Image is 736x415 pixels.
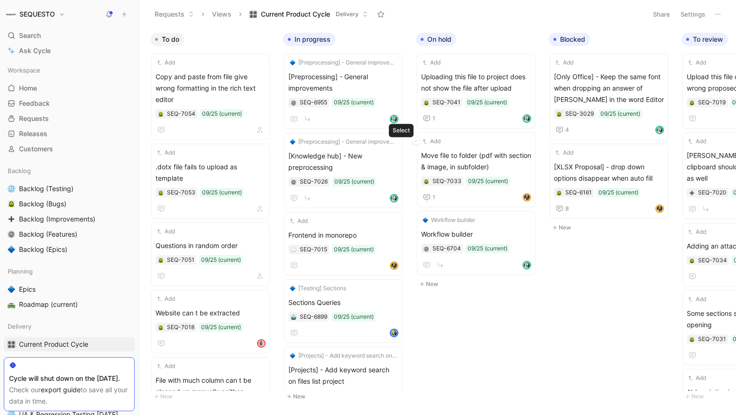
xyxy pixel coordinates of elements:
div: 🤖 [290,314,297,320]
img: 🔷 [290,139,295,145]
button: Add [156,294,176,304]
button: 8 [554,203,571,214]
img: 🪲 [556,111,562,117]
div: 🪲 [423,178,430,184]
a: export guide [41,386,81,394]
a: AddUploading this file to project does not show the file after upload09/25 (current)1avatar [417,54,535,129]
button: Add [554,58,575,67]
div: 🪲 [689,257,695,264]
div: Planning🔷Epics🛣️Roadmap (current) [4,264,135,312]
img: 🪲 [158,111,164,117]
span: Workflow builder [431,215,475,225]
img: 🔷 [290,286,295,291]
img: avatar [524,262,530,268]
button: 1 [421,192,437,203]
div: Workspace [4,63,135,77]
h1: SEQUESTO [19,10,55,18]
span: Ask Cycle [19,45,51,56]
div: 09/25 (current) [334,245,374,254]
div: SEQ-7034 [698,256,727,265]
button: 🌐 [6,183,17,194]
div: 🪲 [689,99,695,106]
span: Current Product Cycle [261,9,330,19]
img: 🪲 [158,258,164,263]
img: avatar [656,205,663,212]
span: Delivery [8,322,31,331]
div: SEQ-7018 [167,323,194,332]
button: ➕ [6,213,17,225]
span: Backlog (Improvements) [19,214,95,224]
span: [Preprocessing] - General improvements [288,71,398,94]
button: ⚙️ [290,178,297,185]
div: 09/25 (current) [201,323,241,332]
button: Add [687,137,708,146]
button: New [549,222,674,233]
a: 🪲Backlog (Bugs) [4,197,135,211]
img: 🤖 [291,314,296,320]
div: SEQ-7033 [432,176,461,186]
span: Epics [19,285,36,294]
span: Current Product Cycle [19,340,88,349]
button: Add [156,227,176,236]
img: 🪲 [556,190,562,196]
div: 09/25 (current) [202,109,242,119]
span: Website can t be extracted [156,307,266,319]
img: avatar [391,116,397,122]
img: avatar [258,340,265,347]
img: avatar [391,262,397,269]
div: 09/25 (current) [598,188,638,197]
button: 4 [554,124,571,136]
span: Backlog (Features) [19,230,77,239]
a: AddFrontend in monorepo09/25 (current)avatar [284,212,403,276]
button: Add [288,216,309,226]
div: SEQ-6955 [300,98,327,107]
button: Add [687,373,708,383]
a: 🔷[Testing] SectionsSections Queries09/25 (current)avatar [284,279,403,343]
img: 🛣️ [8,301,15,308]
div: 🪲 [157,111,164,117]
button: Add [421,137,442,146]
span: 8 [565,206,569,212]
div: 09/25 (current) [334,177,374,186]
button: 🛣️ [6,299,17,310]
img: 🔷 [8,246,15,253]
div: ⚙️ [423,245,430,252]
button: Add [156,58,176,67]
div: 09/25 (current) [334,98,374,107]
img: 🪲 [423,179,429,184]
a: 🔷[Preprocessing] - General improvements[Preprocessing] - General improvements09/25 (current)avatar [284,54,403,129]
button: Add [156,148,176,157]
button: 🔷 [6,284,17,295]
div: SEQ-7053 [167,188,195,197]
img: avatar [524,194,530,201]
span: Requests [19,114,49,123]
span: 1 [432,116,435,121]
button: 🎛️ [6,339,17,350]
button: 🪲 [157,257,164,263]
img: 🔷 [423,217,428,223]
span: Move file to folder (pdf with section & image, in subfolder) [421,150,531,173]
button: ➕ [689,189,695,196]
div: SEQ-7051 [167,255,194,265]
div: Backlog🌐Backlog (Testing)🪲Backlog (Bugs)➕Backlog (Improvements)⚙️Backlog (Features)🔷Backlog (Epics) [4,164,135,257]
div: Check our to save all your data in time. [9,384,129,407]
a: ➕Backlog (Improvements) [4,212,135,226]
div: 09/25 (current) [468,176,508,186]
img: 🪲 [689,100,695,106]
span: 4 [565,127,569,133]
div: SEQ-7020 [698,188,727,197]
span: File with much column can t be cleaned up manually neither [156,375,266,397]
a: Add[Only Office] - Keep the same font when dropping an answer of [PERSON_NAME] in the word Editor... [550,54,668,140]
a: Releases [4,127,135,141]
img: 🎛️ [249,10,257,18]
a: Ask Cycle [4,44,135,58]
div: Delivery🎛️Current Product Cycle [4,319,135,351]
span: Backlog (Bugs) [19,199,66,209]
span: Backlog (Epics) [19,245,67,254]
div: SEQ-6161 [565,188,592,197]
img: 🌐 [8,185,15,193]
a: 🔷[Preprocessing] - General improvements[Knowledge hub] - New preprocessing09/25 (current)avatar [284,133,403,208]
button: ☁️ [290,246,297,253]
button: On hold [416,33,456,46]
